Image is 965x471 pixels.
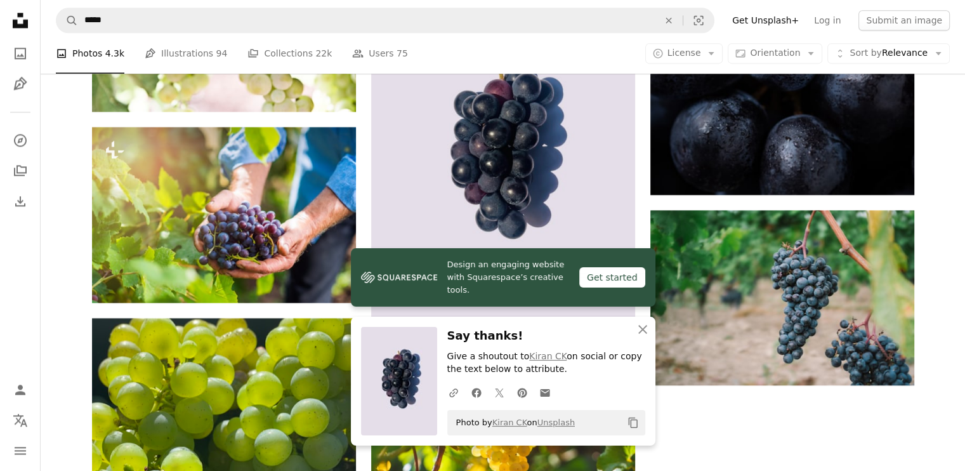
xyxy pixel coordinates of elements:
span: Relevance [850,47,928,60]
a: Share over email [534,380,556,405]
a: Home — Unsplash [8,8,33,36]
a: Collections [8,158,33,183]
span: 94 [216,46,228,60]
button: Copy to clipboard [622,412,644,434]
a: Users 75 [352,33,408,74]
img: Hands of unrecognizable senior man in blue shirt holding bunch of ripe pink grapes in his hands [92,127,356,303]
a: Share on Twitter [488,380,511,405]
a: blueberry fruits on branch [650,292,914,303]
a: Illustrations 94 [145,33,227,74]
button: Menu [8,438,33,463]
button: Orientation [728,43,822,63]
span: 75 [397,46,408,60]
span: Orientation [750,48,800,58]
button: Sort byRelevance [827,43,950,63]
img: blueberry fruits on branch [650,210,914,385]
button: Visual search [683,8,714,32]
div: Get started [579,267,645,288]
span: 22k [315,46,332,60]
a: yellow grapes fruits [371,442,635,453]
a: Log in / Sign up [8,377,33,402]
h3: Say thanks! [447,327,645,345]
a: Collections 22k [247,33,332,74]
a: Download History [8,189,33,214]
a: Kiran CK [529,351,567,361]
a: Share on Pinterest [511,380,534,405]
button: Clear [655,8,683,32]
a: Explore [8,128,33,153]
a: Unsplash [537,418,575,427]
button: Submit an image [858,10,950,30]
a: Design an engaging website with Squarespace’s creative tools.Get started [351,248,655,307]
a: a bunch of grapes sitting on top of a table [371,152,635,163]
button: Search Unsplash [56,8,78,32]
img: file-1606177908946-d1eed1cbe4f5image [361,268,437,287]
span: Design an engaging website with Squarespace’s creative tools. [447,258,569,296]
button: License [645,43,723,63]
span: Photo by on [450,413,575,433]
a: Illustrations [8,71,33,96]
a: Kiran CK [492,418,527,427]
button: Language [8,408,33,433]
a: Get Unsplash+ [725,10,806,30]
a: Log in [806,10,848,30]
span: Sort by [850,48,881,58]
span: License [667,48,701,58]
a: Photos [8,41,33,66]
form: Find visuals sitewide [56,8,714,33]
a: Share on Facebook [465,380,488,405]
a: Hands of unrecognizable senior man in blue shirt holding bunch of ripe pink grapes in his hands [92,209,356,220]
p: Give a shoutout to on social or copy the text below to attribute. [447,350,645,376]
